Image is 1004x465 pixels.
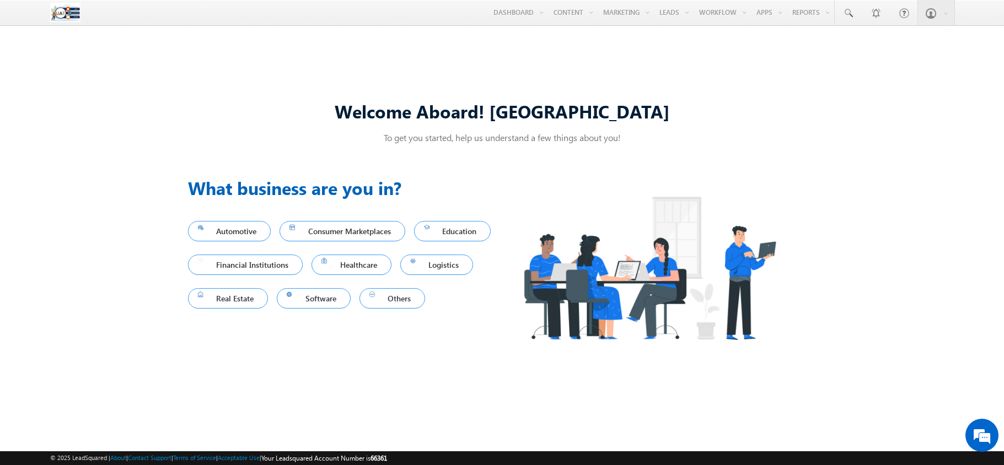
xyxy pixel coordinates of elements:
[198,224,261,239] span: Automotive
[188,99,817,123] div: Welcome Aboard! [GEOGRAPHIC_DATA]
[410,257,464,272] span: Logistics
[369,291,416,306] span: Others
[261,454,387,462] span: Your Leadsquared Account Number is
[371,454,387,462] span: 66361
[218,454,260,461] a: Acceptable Use
[50,3,80,22] img: Custom Logo
[188,132,817,143] p: To get you started, help us understand a few things about you!
[424,224,481,239] span: Education
[173,454,216,461] a: Terms of Service
[321,257,382,272] span: Healthcare
[110,454,126,461] a: About
[198,291,259,306] span: Real Estate
[502,175,797,361] img: Industry.png
[50,453,387,463] span: © 2025 LeadSquared | | | | |
[289,224,395,239] span: Consumer Marketplaces
[198,257,293,272] span: Financial Institutions
[188,175,502,201] h3: What business are you in?
[128,454,171,461] a: Contact Support
[287,291,341,306] span: Software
